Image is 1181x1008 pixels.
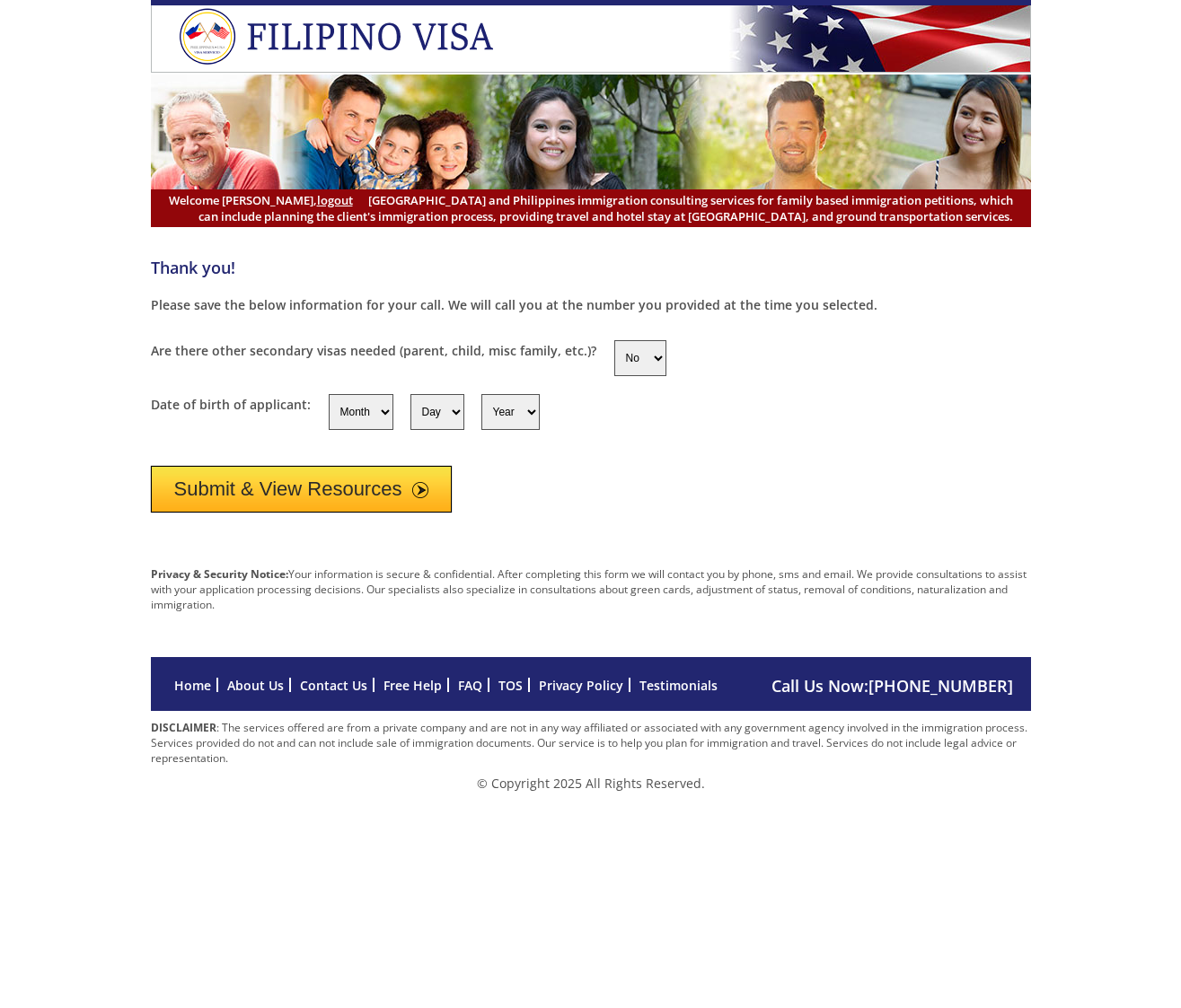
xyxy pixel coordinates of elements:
h4: Thank you! [151,257,1031,278]
span: [GEOGRAPHIC_DATA] and Philippines immigration consulting services for family based immigration pe... [169,192,1013,224]
a: Contact Us [300,677,367,694]
button: Submit & View Resources [151,466,453,513]
a: Free Help [383,677,442,694]
a: About Us [227,677,284,694]
label: Date of birth of applicant: [151,396,311,413]
span: Call Us Now: [771,675,1013,697]
p: Please save the below information for your call. We will call you at the number you provided at t... [151,296,1031,313]
span: Welcome [PERSON_NAME], [169,192,353,208]
label: Are there other secondary visas needed (parent, child, misc family, etc.)? [151,342,596,359]
strong: Privacy & Security Notice: [151,566,288,582]
a: logout [317,192,353,208]
a: Home [174,677,211,694]
a: Testimonials [639,677,718,694]
a: [PHONE_NUMBER] [868,675,1013,697]
p: Your information is secure & confidential. After completing this form we will contact you by phon... [151,566,1031,612]
a: Privacy Policy [539,677,623,694]
p: : The services offered are from a private company and are not in any way affiliated or associated... [151,720,1031,766]
a: FAQ [458,677,482,694]
a: TOS [498,677,523,694]
strong: DISCLAIMER [151,720,216,735]
p: © Copyright 2025 All Rights Reserved. [151,775,1031,792]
